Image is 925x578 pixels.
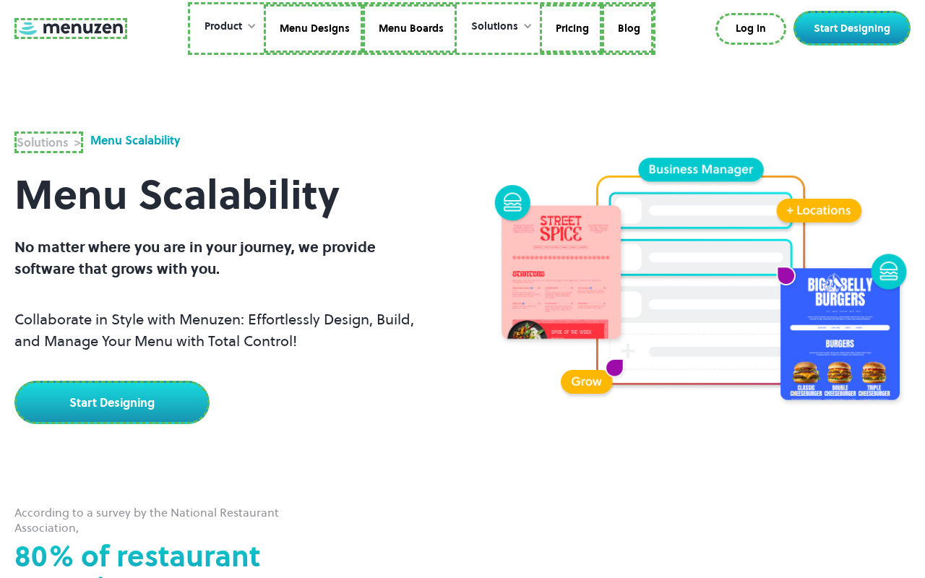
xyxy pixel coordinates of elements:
[14,381,210,424] a: Start Designing
[793,11,911,46] a: Start Designing
[602,4,653,53] a: Blog
[190,4,264,49] div: Product
[14,309,434,352] p: Collaborate in Style with Menuzen: Effortlessly Design, Build, and Manage Your Menu with Total Co...
[457,4,540,49] div: Solutions
[264,4,363,53] a: Menu Designs
[715,13,786,45] a: Log In
[14,505,322,535] div: According to a survey by the National Restaurant Association,
[363,4,457,53] a: Menu Boards
[90,131,181,153] div: Menu Scalability
[14,236,434,280] p: No matter where you are in your journey, we provide software that grows with you.
[14,153,434,236] h1: Menu Scalability
[17,134,81,151] div: Solutions >
[205,19,242,35] div: Product
[14,131,83,153] a: Solutions >
[540,4,602,53] a: Pricing
[471,19,518,35] div: Solutions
